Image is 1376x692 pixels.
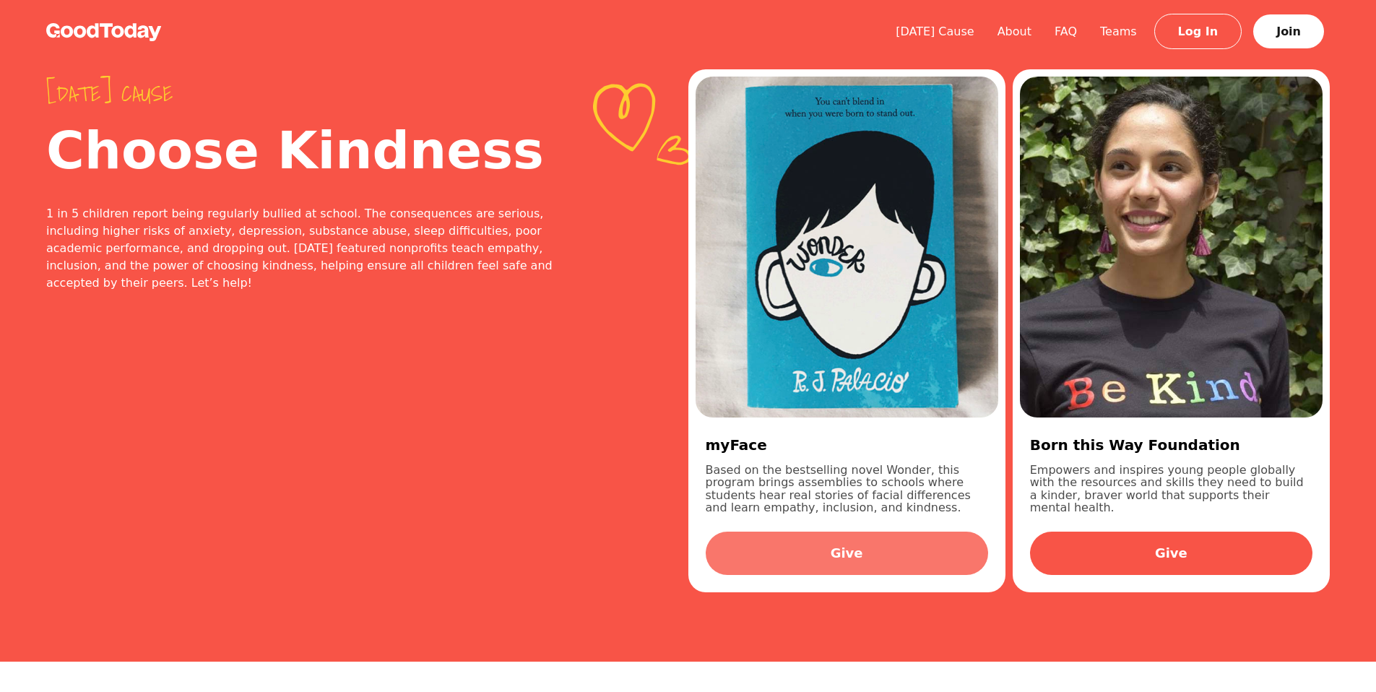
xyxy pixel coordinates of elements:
a: Join [1253,14,1324,48]
span: [DATE] cause [46,81,573,107]
p: Empowers and inspires young people globally with the resources and skills they need to build a ki... [1030,464,1312,514]
a: Log In [1154,14,1242,49]
h3: Born this Way Foundation [1030,435,1312,455]
img: GoodToday [46,23,162,41]
h3: myFace [706,435,988,455]
p: Based on the bestselling novel Wonder, this program brings assemblies to schools where students h... [706,464,988,514]
img: 090420134221Email%20Template%20-%20CharityA.jpg [1020,77,1323,418]
a: Give [1030,532,1312,575]
a: Give [706,532,988,575]
a: Teams [1089,25,1148,38]
a: [DATE] Cause [884,25,986,38]
div: 1 in 5 children report being regularly bullied at school. The consequences are serious, including... [46,205,573,292]
a: About [986,25,1043,38]
h2: Choose Kindness [46,124,573,176]
a: FAQ [1043,25,1089,38]
img: 36f8d9a5-ddd5-4cde-a938-880ab6d9a29e.jpg [696,77,998,418]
